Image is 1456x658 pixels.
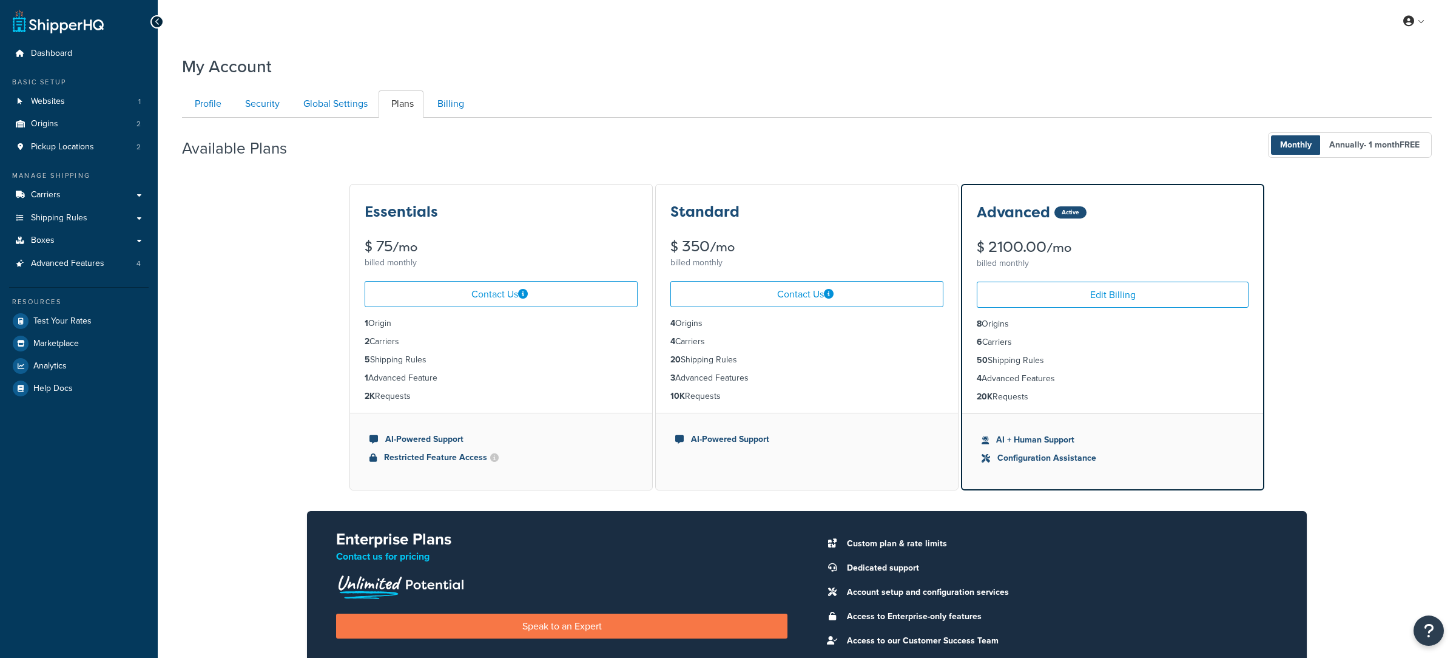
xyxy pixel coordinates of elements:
[977,336,1249,349] li: Carriers
[1320,135,1429,155] span: Annually
[977,282,1249,308] a: Edit Billing
[365,317,638,330] li: Origin
[365,353,638,367] li: Shipping Rules
[379,90,423,118] a: Plans
[977,317,1249,331] li: Origins
[9,42,149,65] a: Dashboard
[9,90,149,113] li: Websites
[841,535,1278,552] li: Custom plan & rate limits
[977,255,1249,272] div: billed monthly
[336,531,787,548] h2: Enterprise Plans
[393,239,417,256] small: /mo
[425,90,474,118] a: Billing
[31,119,58,129] span: Origins
[136,119,141,129] span: 2
[9,355,149,377] a: Analytics
[31,259,104,269] span: Advanced Features
[1400,138,1420,151] b: FREE
[365,371,368,384] strong: 1
[841,584,1278,601] li: Account setup and configuration services
[670,335,675,348] strong: 4
[9,136,149,158] li: Pickup Locations
[670,335,943,348] li: Carriers
[136,142,141,152] span: 2
[31,97,65,107] span: Websites
[670,371,943,385] li: Advanced Features
[670,390,943,403] li: Requests
[291,90,377,118] a: Global Settings
[1364,138,1420,151] span: - 1 month
[977,390,993,403] strong: 20K
[9,113,149,135] li: Origins
[977,336,982,348] strong: 6
[9,136,149,158] a: Pickup Locations 2
[9,113,149,135] a: Origins 2
[365,335,638,348] li: Carriers
[336,571,465,599] img: Unlimited Potential
[336,614,787,639] a: Speak to an Expert
[182,140,305,157] h2: Available Plans
[9,77,149,87] div: Basic Setup
[841,608,1278,625] li: Access to Enterprise-only features
[31,213,87,223] span: Shipping Rules
[31,190,61,200] span: Carriers
[365,317,368,330] strong: 1
[1046,239,1071,256] small: /mo
[9,184,149,206] a: Carriers
[182,90,231,118] a: Profile
[365,281,638,307] a: Contact Us
[977,317,982,330] strong: 8
[9,333,149,354] a: Marketplace
[365,390,375,402] strong: 2K
[670,390,685,402] strong: 10K
[365,390,638,403] li: Requests
[365,204,438,220] h3: Essentials
[9,253,149,275] li: Advanced Features
[841,633,1278,650] li: Access to our Customer Success Team
[31,142,94,152] span: Pickup Locations
[977,390,1249,404] li: Requests
[670,353,943,367] li: Shipping Rules
[675,433,939,446] li: AI-Powered Support
[977,372,1249,385] li: Advanced Features
[365,254,638,271] div: billed monthly
[33,339,79,349] span: Marketplace
[1414,616,1444,646] button: Open Resource Center
[136,259,141,269] span: 4
[31,236,55,246] span: Boxes
[31,49,72,59] span: Dashboard
[670,239,943,254] div: $ 350
[138,97,141,107] span: 1
[365,335,369,348] strong: 2
[670,353,681,366] strong: 20
[9,310,149,332] a: Test Your Rates
[982,452,1244,465] li: Configuration Assistance
[33,361,67,371] span: Analytics
[9,378,149,399] a: Help Docs
[977,205,1050,220] h3: Advanced
[9,297,149,307] div: Resources
[232,90,289,118] a: Security
[670,371,675,384] strong: 3
[365,239,638,254] div: $ 75
[182,55,272,78] h1: My Account
[841,560,1278,577] li: Dedicated support
[982,433,1244,447] li: AI + Human Support
[9,171,149,181] div: Manage Shipping
[977,240,1249,255] div: $ 2100.00
[670,254,943,271] div: billed monthly
[9,207,149,229] a: Shipping Rules
[9,90,149,113] a: Websites 1
[1268,132,1432,158] button: Monthly Annually- 1 monthFREE
[9,229,149,252] a: Boxes
[670,317,943,330] li: Origins
[365,353,370,366] strong: 5
[365,371,638,385] li: Advanced Feature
